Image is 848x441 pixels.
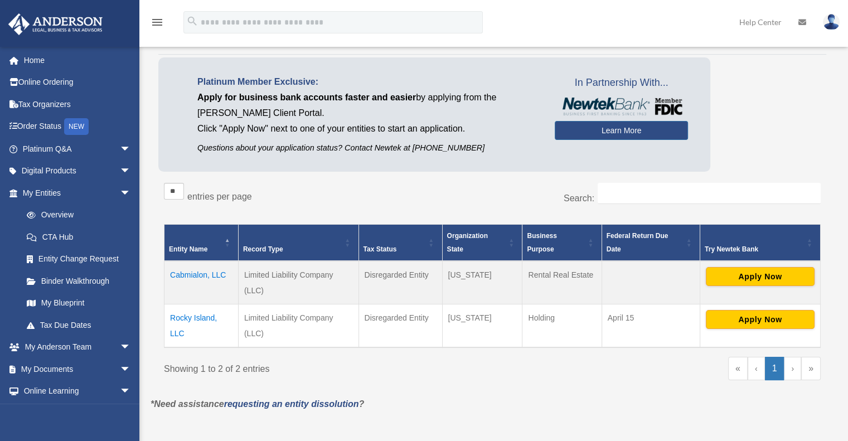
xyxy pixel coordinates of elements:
button: Apply Now [706,310,815,329]
a: Platinum Q&Aarrow_drop_down [8,138,148,160]
div: NEW [64,118,89,135]
a: Tax Organizers [8,93,148,115]
a: Last [801,357,821,380]
a: Billingarrow_drop_down [8,402,148,424]
a: Online Ordering [8,71,148,94]
a: My Entitiesarrow_drop_down [8,182,142,204]
th: Organization State: Activate to sort [442,224,522,261]
td: Holding [522,304,602,347]
th: Business Purpose: Activate to sort [522,224,602,261]
a: Learn More [555,121,688,140]
i: search [186,15,198,27]
a: Home [8,49,148,71]
a: Binder Walkthrough [16,270,142,292]
span: Tax Status [364,245,397,253]
a: Overview [16,204,137,226]
th: Record Type: Activate to sort [238,224,358,261]
td: Disregarded Entity [358,304,442,347]
img: Anderson Advisors Platinum Portal [5,13,106,35]
td: Limited Liability Company (LLC) [238,261,358,304]
p: Questions about your application status? Contact Newtek at [PHONE_NUMBER] [197,141,538,155]
span: Federal Return Due Date [607,232,668,253]
a: Digital Productsarrow_drop_down [8,160,148,182]
span: arrow_drop_down [120,380,142,403]
a: My Blueprint [16,292,142,314]
em: *Need assistance ? [151,399,364,409]
a: My Documentsarrow_drop_down [8,358,148,380]
span: arrow_drop_down [120,336,142,359]
td: Rocky Island, LLC [164,304,239,347]
a: Order StatusNEW [8,115,148,138]
img: NewtekBankLogoSM.png [560,98,682,115]
td: Limited Liability Company (LLC) [238,304,358,347]
a: Tax Due Dates [16,314,142,336]
label: Search: [564,193,594,203]
span: arrow_drop_down [120,402,142,425]
td: Disregarded Entity [358,261,442,304]
a: 1 [765,357,784,380]
span: Record Type [243,245,283,253]
span: In Partnership With... [555,74,688,92]
span: Organization State [447,232,488,253]
span: Apply for business bank accounts faster and easier [197,93,416,102]
span: arrow_drop_down [120,160,142,183]
a: menu [151,20,164,29]
a: Previous [748,357,765,380]
img: User Pic [823,14,840,30]
a: requesting an entity dissolution [224,399,359,409]
i: menu [151,16,164,29]
div: Showing 1 to 2 of 2 entries [164,357,484,377]
a: My Anderson Teamarrow_drop_down [8,336,148,358]
span: arrow_drop_down [120,182,142,205]
a: Online Learningarrow_drop_down [8,380,148,403]
span: arrow_drop_down [120,358,142,381]
span: arrow_drop_down [120,138,142,161]
td: [US_STATE] [442,304,522,347]
td: Rental Real Estate [522,261,602,304]
a: First [728,357,748,380]
span: Business Purpose [527,232,556,253]
p: Platinum Member Exclusive: [197,74,538,90]
div: Try Newtek Bank [705,243,803,256]
button: Apply Now [706,267,815,286]
td: [US_STATE] [442,261,522,304]
span: Entity Name [169,245,207,253]
a: Next [784,357,801,380]
a: Entity Change Request [16,248,142,270]
th: Tax Status: Activate to sort [358,224,442,261]
th: Try Newtek Bank : Activate to sort [700,224,820,261]
a: CTA Hub [16,226,142,248]
label: entries per page [187,192,252,201]
td: April 15 [602,304,700,347]
p: Click "Apply Now" next to one of your entities to start an application. [197,121,538,137]
th: Federal Return Due Date: Activate to sort [602,224,700,261]
p: by applying from the [PERSON_NAME] Client Portal. [197,90,538,121]
td: Cabmialon, LLC [164,261,239,304]
th: Entity Name: Activate to invert sorting [164,224,239,261]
